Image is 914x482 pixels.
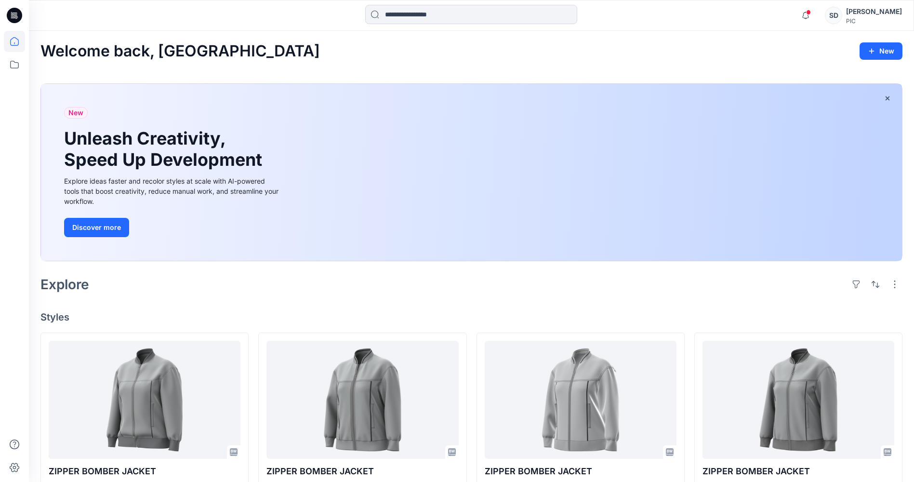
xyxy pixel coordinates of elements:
[702,465,894,478] p: ZIPPER BOMBER JACKET
[266,341,458,459] a: ZIPPER BOMBER JACKET
[49,341,240,459] a: ZIPPER BOMBER JACKET
[40,277,89,292] h2: Explore
[485,465,676,478] p: ZIPPER BOMBER JACKET
[40,42,320,60] h2: Welcome back, [GEOGRAPHIC_DATA]
[846,17,902,25] div: PIC
[825,7,842,24] div: SD
[40,311,902,323] h4: Styles
[64,176,281,206] div: Explore ideas faster and recolor styles at scale with AI-powered tools that boost creativity, red...
[68,107,83,119] span: New
[860,42,902,60] button: New
[64,128,266,170] h1: Unleash Creativity, Speed Up Development
[485,341,676,459] a: ZIPPER BOMBER JACKET
[64,218,281,237] a: Discover more
[846,6,902,17] div: [PERSON_NAME]
[266,465,458,478] p: ZIPPER BOMBER JACKET
[702,341,894,459] a: ZIPPER BOMBER JACKET
[49,465,240,478] p: ZIPPER BOMBER JACKET
[64,218,129,237] button: Discover more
